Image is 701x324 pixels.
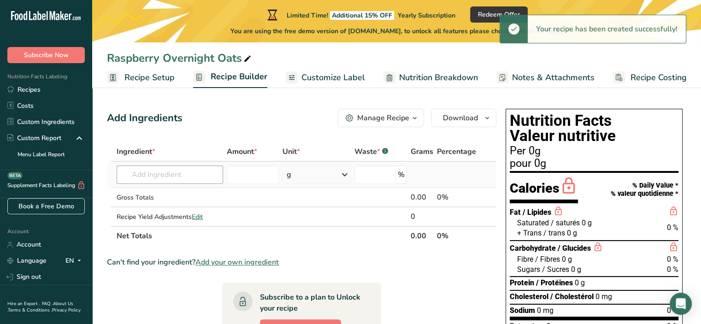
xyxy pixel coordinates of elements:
[7,47,85,63] button: Subscribe Now
[567,229,577,237] span: 0 g
[107,257,496,268] div: Can't find your ingredient?
[667,223,678,232] span: 0 %
[478,10,520,19] span: Redeem Offer
[630,71,687,84] span: Recipe Costing
[435,226,478,245] th: 0%
[528,15,686,43] div: Your recipe has been created successfully!
[537,306,554,315] span: 0 mg
[667,255,678,264] span: 0 %
[52,307,81,313] a: Privacy Policy
[510,244,556,253] span: Carbohydrate
[437,146,476,157] span: Percentage
[510,278,534,287] span: Protein
[510,177,578,203] div: Calories
[399,71,478,84] span: Nutrition Breakdown
[562,255,572,264] span: 0 g
[227,146,257,157] span: Amount
[437,192,476,203] div: 0%
[667,306,678,315] span: 0 %
[301,71,365,84] span: Customize Label
[107,50,253,66] div: Raspberry Overnight Oats
[7,253,47,269] a: Language
[411,146,433,157] span: Grams
[510,292,548,301] span: Cholesterol
[230,26,563,36] span: You are using the free demo version of [DOMAIN_NAME], to unlock all features please choose one of...
[117,212,223,222] div: Recipe Yield Adjustments
[7,172,23,179] div: BETA
[517,218,549,227] span: Saturated
[575,278,585,287] span: 0 g
[431,109,496,127] button: Download
[107,67,175,88] a: Recipe Setup
[117,165,223,184] input: Add Ingredient
[670,293,692,315] div: Open Intercom Messenger
[117,193,223,202] div: Gross Totals
[517,265,540,274] span: Sugars
[8,307,52,313] a: Terms & Conditions .
[582,218,592,227] span: 0 g
[510,158,678,169] div: pour 0g
[510,208,521,217] span: Fat
[611,182,678,198] div: % Daily Value * % valeur quotidienne *
[496,67,595,88] a: Notes & Attachments
[517,255,533,264] span: Fibre
[409,226,435,245] th: 0.00
[24,50,69,60] span: Subscribe Now
[42,300,53,307] a: FAQ .
[512,71,595,84] span: Notes & Attachments
[195,257,279,268] span: Add your own ingredient
[443,112,478,124] span: Download
[211,71,267,83] span: Recipe Builder
[667,265,678,274] span: 0 %
[287,169,291,180] div: g
[357,112,409,124] div: Manage Recipe
[65,255,85,266] div: EN
[265,9,455,20] div: Limited Time!
[510,146,678,157] div: Per 0g
[260,292,363,314] div: Subscribe to a plan to Unlock your recipe
[7,300,40,307] a: Hire an Expert .
[283,146,300,157] span: Unit
[398,11,455,20] span: Yearly Subscription
[510,113,678,144] h1: Nutrition Facts Valeur nutritive
[7,133,61,143] div: Custom Report
[124,71,175,84] span: Recipe Setup
[523,208,551,217] span: / Lipides
[542,265,569,274] span: / Sucres
[535,255,560,264] span: / Fibres
[551,218,580,227] span: / saturés
[536,278,573,287] span: / Protéines
[354,146,388,157] div: Waste
[115,226,409,245] th: Net Totals
[107,111,183,126] div: Add Ingredients
[613,67,687,88] a: Recipe Costing
[543,229,565,237] span: / trans
[7,300,73,313] a: About Us .
[7,198,85,214] a: Book a Free Demo
[558,244,591,253] span: / Glucides
[330,11,394,20] span: Additional 15% OFF
[411,192,433,203] div: 0.00
[411,211,433,222] div: 0
[193,66,267,88] a: Recipe Builder
[550,292,594,301] span: / Cholestérol
[470,6,528,23] button: Redeem Offer
[510,306,535,315] span: Sodium
[286,67,365,88] a: Customize Label
[192,212,203,221] span: Edit
[571,265,581,274] span: 0 g
[595,292,612,301] span: 0 mg
[117,146,155,157] span: Ingredient
[338,109,424,127] button: Manage Recipe
[383,67,478,88] a: Nutrition Breakdown
[517,229,542,237] span: + Trans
